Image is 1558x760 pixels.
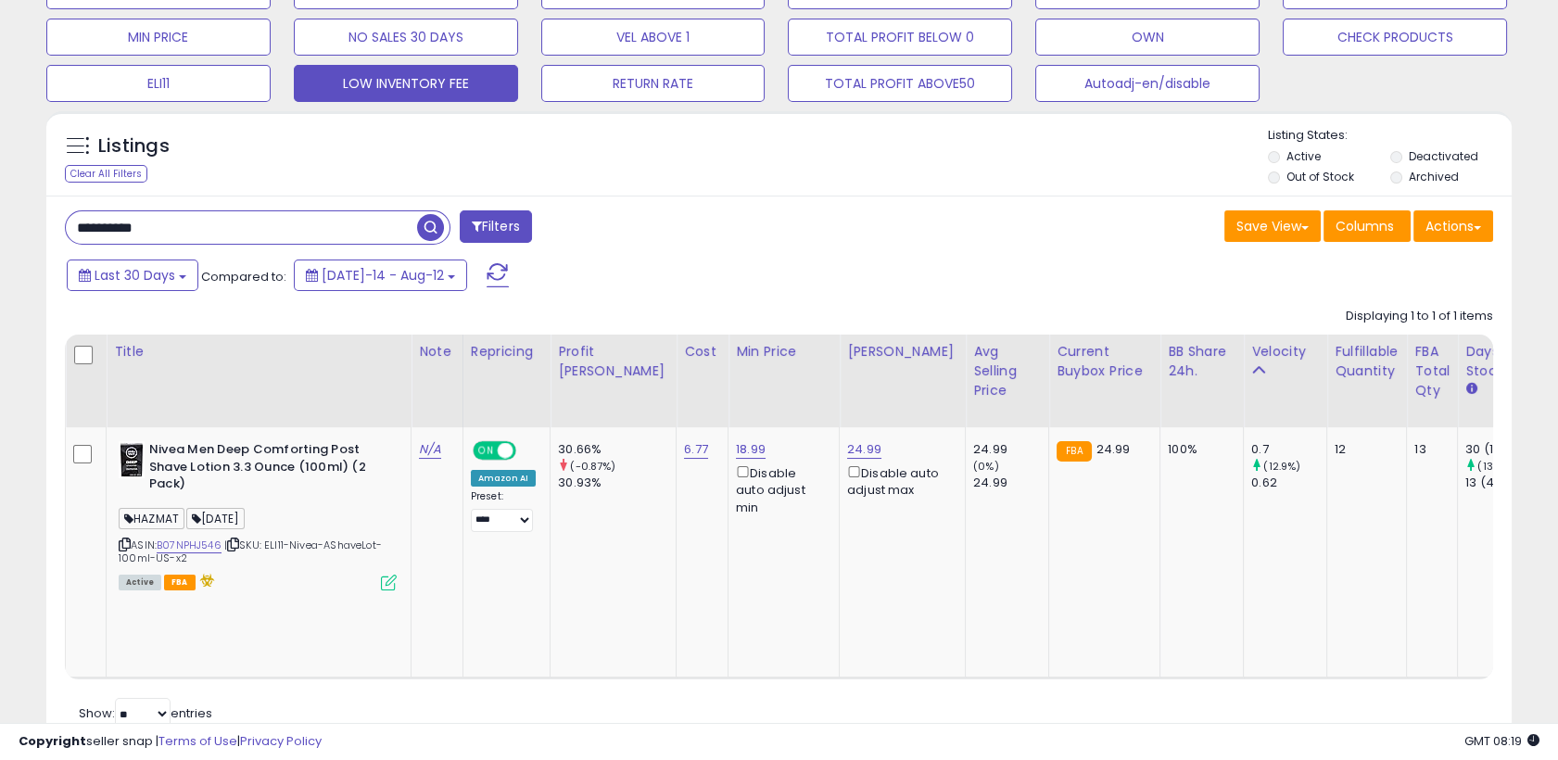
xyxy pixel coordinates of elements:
[46,19,271,56] button: MIN PRICE
[788,19,1012,56] button: TOTAL PROFIT BELOW 0
[513,443,543,459] span: OFF
[460,210,532,243] button: Filters
[1465,441,1540,458] div: 30 (100%)
[1224,210,1321,242] button: Save View
[847,342,957,361] div: [PERSON_NAME]
[736,342,831,361] div: Min Price
[164,575,196,590] span: FBA
[1408,148,1477,164] label: Deactivated
[570,459,615,474] small: (-0.87%)
[65,165,147,183] div: Clear All Filters
[1335,342,1399,381] div: Fulfillable Quantity
[149,441,374,498] b: Nivea Men Deep Comforting Post Shave Lotion 3.3 Ounce (100ml) (2 Pack)
[788,65,1012,102] button: TOTAL PROFIT ABOVE50
[119,441,397,589] div: ASIN:
[1286,169,1354,184] label: Out of Stock
[46,65,271,102] button: ELI11
[1414,441,1443,458] div: 13
[1465,475,1540,491] div: 13 (43.33%)
[1465,342,1533,381] div: Days In Stock
[684,342,720,361] div: Cost
[973,342,1041,400] div: Avg Selling Price
[558,475,676,491] div: 30.93%
[1263,459,1300,474] small: (12.9%)
[471,342,542,361] div: Repricing
[201,268,286,285] span: Compared to:
[1251,342,1319,361] div: Velocity
[847,440,881,459] a: 24.99
[1035,65,1260,102] button: Autoadj-en/disable
[558,441,676,458] div: 30.66%
[186,508,245,529] span: [DATE]
[541,19,766,56] button: VEL ABOVE 1
[79,704,212,722] span: Show: entries
[1336,217,1394,235] span: Columns
[419,342,455,361] div: Note
[98,133,170,159] h5: Listings
[119,538,382,565] span: | SKU: ELI11-Nivea-AShaveLot-100ml-US-x2
[419,440,441,459] a: N/A
[1057,342,1152,381] div: Current Buybox Price
[158,732,237,750] a: Terms of Use
[114,342,403,361] div: Title
[1035,19,1260,56] button: OWN
[736,440,766,459] a: 18.99
[475,443,498,459] span: ON
[558,342,668,381] div: Profit [PERSON_NAME]
[196,574,215,587] i: hazardous material
[1168,342,1235,381] div: BB Share 24h.
[1465,381,1476,398] small: Days In Stock.
[1286,148,1321,164] label: Active
[1324,210,1411,242] button: Columns
[19,733,322,751] div: seller snap | |
[119,575,161,590] span: All listings currently available for purchase on Amazon
[471,490,536,532] div: Preset:
[294,19,518,56] button: NO SALES 30 DAYS
[240,732,322,750] a: Privacy Policy
[1414,342,1450,400] div: FBA Total Qty
[157,538,222,553] a: B07NPHJ546
[119,508,184,529] span: HAZMAT
[1346,308,1493,325] div: Displaying 1 to 1 of 1 items
[541,65,766,102] button: RETURN RATE
[684,440,708,459] a: 6.77
[294,65,518,102] button: LOW INVENTORY FEE
[1096,440,1131,458] span: 24.99
[1464,732,1539,750] span: 2025-09-12 08:19 GMT
[1268,127,1512,145] p: Listing States:
[1335,441,1392,458] div: 12
[294,260,467,291] button: [DATE]-14 - Aug-12
[1168,441,1229,458] div: 100%
[119,441,145,478] img: 51D1-fvJ8-L._SL40_.jpg
[471,470,536,487] div: Amazon AI
[847,462,951,499] div: Disable auto adjust max
[67,260,198,291] button: Last 30 Days
[736,462,825,516] div: Disable auto adjust min
[1408,169,1458,184] label: Archived
[1413,210,1493,242] button: Actions
[1477,459,1526,474] small: (130.77%)
[95,266,175,285] span: Last 30 Days
[973,441,1048,458] div: 24.99
[973,475,1048,491] div: 24.99
[19,732,86,750] strong: Copyright
[1283,19,1507,56] button: CHECK PRODUCTS
[1057,441,1091,462] small: FBA
[973,459,999,474] small: (0%)
[322,266,444,285] span: [DATE]-14 - Aug-12
[1251,475,1326,491] div: 0.62
[1251,441,1326,458] div: 0.7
